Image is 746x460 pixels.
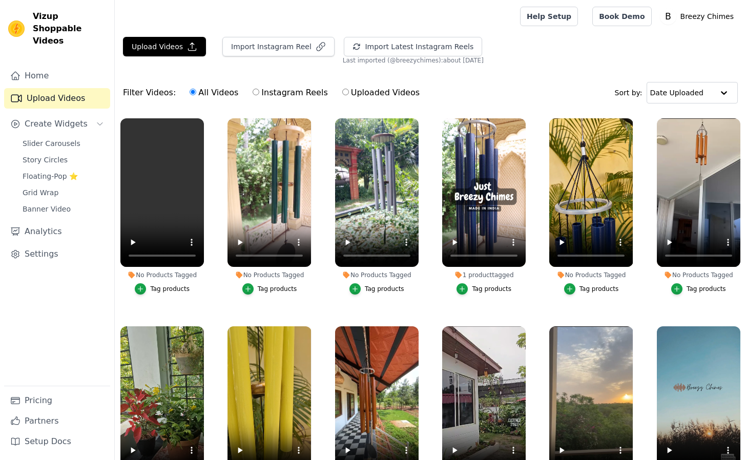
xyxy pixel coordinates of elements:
a: Book Demo [592,7,651,26]
div: No Products Tagged [120,271,204,279]
p: Breezy Chimes [676,7,738,26]
button: B Breezy Chimes [660,7,738,26]
span: Slider Carousels [23,138,80,149]
span: Banner Video [23,204,71,214]
span: Vizup Shoppable Videos [33,10,106,47]
a: Floating-Pop ⭐ [16,169,110,183]
button: Tag products [135,283,190,295]
div: Tag products [258,285,297,293]
div: No Products Tagged [549,271,633,279]
button: Tag products [242,283,297,295]
div: No Products Tagged [335,271,419,279]
span: Create Widgets [25,118,88,130]
a: Grid Wrap [16,185,110,200]
div: 1 product tagged [442,271,526,279]
button: Import Instagram Reel [222,37,335,56]
a: Slider Carousels [16,136,110,151]
a: Home [4,66,110,86]
a: Story Circles [16,153,110,167]
button: Create Widgets [4,114,110,134]
span: Story Circles [23,155,68,165]
button: Import Latest Instagram Reels [344,37,482,56]
div: Tag products [365,285,404,293]
button: Upload Videos [123,37,206,56]
button: Tag products [564,283,619,295]
div: No Products Tagged [657,271,740,279]
div: Tag products [472,285,511,293]
a: Pricing [4,390,110,411]
label: Uploaded Videos [342,86,420,99]
a: Upload Videos [4,88,110,109]
a: Settings [4,244,110,264]
div: Tag products [687,285,726,293]
label: All Videos [189,86,239,99]
span: Last imported (@ breezychimes ): about [DATE] [343,56,484,65]
img: Vizup [8,20,25,37]
span: Grid Wrap [23,187,58,198]
input: Uploaded Videos [342,89,349,95]
a: Setup Docs [4,431,110,452]
button: Tag products [457,283,511,295]
label: Instagram Reels [252,86,328,99]
a: Partners [4,411,110,431]
text: B [665,11,671,22]
div: Tag products [150,285,190,293]
a: Help Setup [520,7,578,26]
input: All Videos [190,89,196,95]
div: No Products Tagged [227,271,311,279]
div: Sort by: [615,82,738,103]
a: Analytics [4,221,110,242]
button: Tag products [349,283,404,295]
div: Tag products [579,285,619,293]
div: Filter Videos: [123,81,425,104]
button: Tag products [671,283,726,295]
input: Instagram Reels [253,89,259,95]
span: Floating-Pop ⭐ [23,171,78,181]
a: Banner Video [16,202,110,216]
